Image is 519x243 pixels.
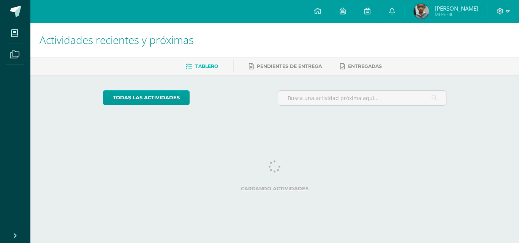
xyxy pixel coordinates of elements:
[195,63,218,69] span: Tablero
[40,33,194,47] span: Actividades recientes y próximas
[340,60,382,72] a: Entregadas
[414,4,429,19] img: b3e9e708a5629e4d5d9c659c76c00622.png
[103,90,190,105] a: todas las Actividades
[249,60,322,72] a: Pendientes de entrega
[348,63,382,69] span: Entregadas
[257,63,322,69] span: Pendientes de entrega
[103,186,447,191] label: Cargando actividades
[435,11,478,18] span: Mi Perfil
[278,91,446,105] input: Busca una actividad próxima aquí...
[186,60,218,72] a: Tablero
[435,5,478,12] span: [PERSON_NAME]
